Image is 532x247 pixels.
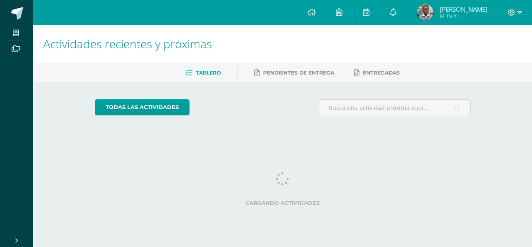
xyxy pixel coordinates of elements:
img: 68d853dc98f1f1af4b37f6310fc34bca.png [417,4,433,21]
a: Tablero [185,66,221,80]
a: Entregadas [354,66,400,80]
span: [PERSON_NAME] [440,5,488,13]
a: todas las Actividades [95,99,190,115]
label: Cargando actividades [95,200,471,206]
span: Actividades recientes y próximas [43,36,212,52]
span: Mi Perfil [440,12,488,20]
span: Entregadas [363,70,400,76]
input: Busca una actividad próxima aquí... [318,100,470,116]
span: Pendientes de entrega [263,70,334,76]
a: Pendientes de entrega [254,66,334,80]
span: Tablero [196,70,221,76]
